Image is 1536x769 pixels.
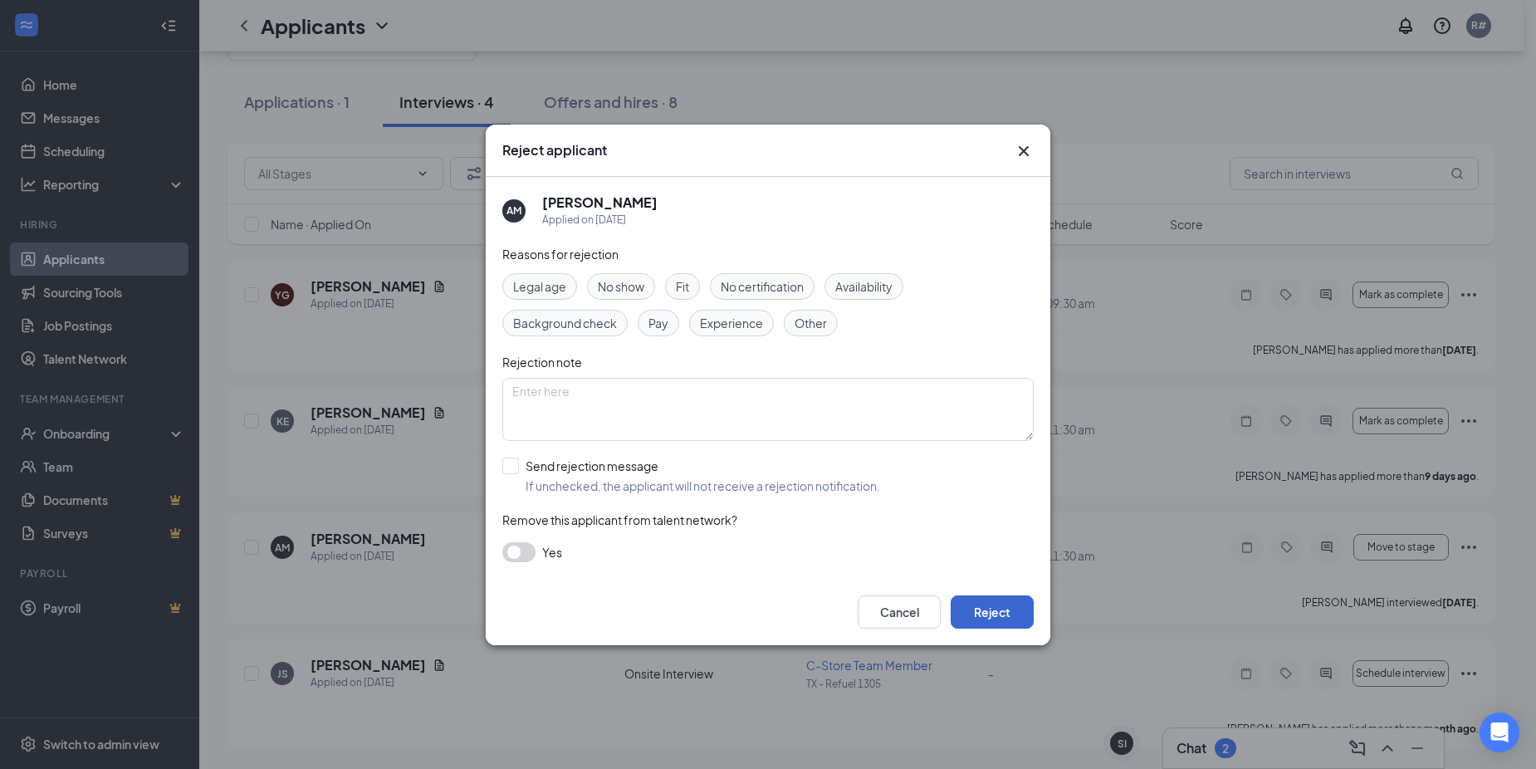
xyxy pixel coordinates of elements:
[858,595,941,629] button: Cancel
[700,314,763,332] span: Experience
[502,141,607,159] h3: Reject applicant
[513,314,617,332] span: Background check
[542,212,658,228] div: Applied on [DATE]
[795,314,827,332] span: Other
[502,247,619,262] span: Reasons for rejection
[502,512,737,527] span: Remove this applicant from talent network?
[648,314,668,332] span: Pay
[542,193,658,212] h5: [PERSON_NAME]
[1014,141,1034,161] svg: Cross
[1480,713,1519,752] div: Open Intercom Messenger
[721,277,804,296] span: No certification
[506,203,521,218] div: AM
[1014,141,1034,161] button: Close
[951,595,1034,629] button: Reject
[542,542,562,562] span: Yes
[513,277,566,296] span: Legal age
[502,355,582,370] span: Rejection note
[835,277,893,296] span: Availability
[676,277,689,296] span: Fit
[598,277,644,296] span: No show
